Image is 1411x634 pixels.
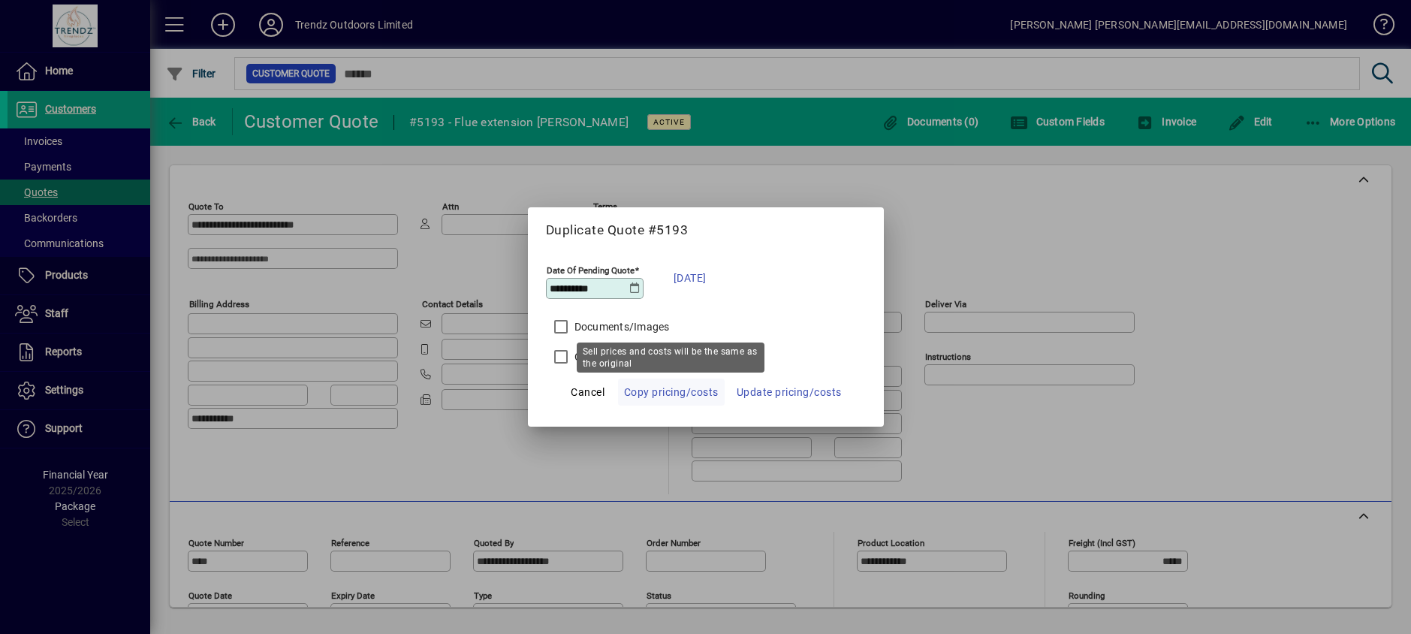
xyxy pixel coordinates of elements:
mat-label: Date Of Pending Quote [547,265,635,276]
button: [DATE] [666,259,714,297]
button: Update pricing/costs [731,379,848,406]
div: Sell prices and costs will be the same as the original [577,343,764,373]
label: Documents/Images [571,319,670,334]
span: Cancel [571,383,604,401]
span: Update pricing/costs [737,383,842,401]
h5: Duplicate Quote #5193 [546,222,866,238]
button: Copy pricing/costs [618,379,725,406]
span: [DATE] [674,269,707,287]
button: Cancel [564,379,612,406]
span: Copy pricing/costs [624,383,719,401]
